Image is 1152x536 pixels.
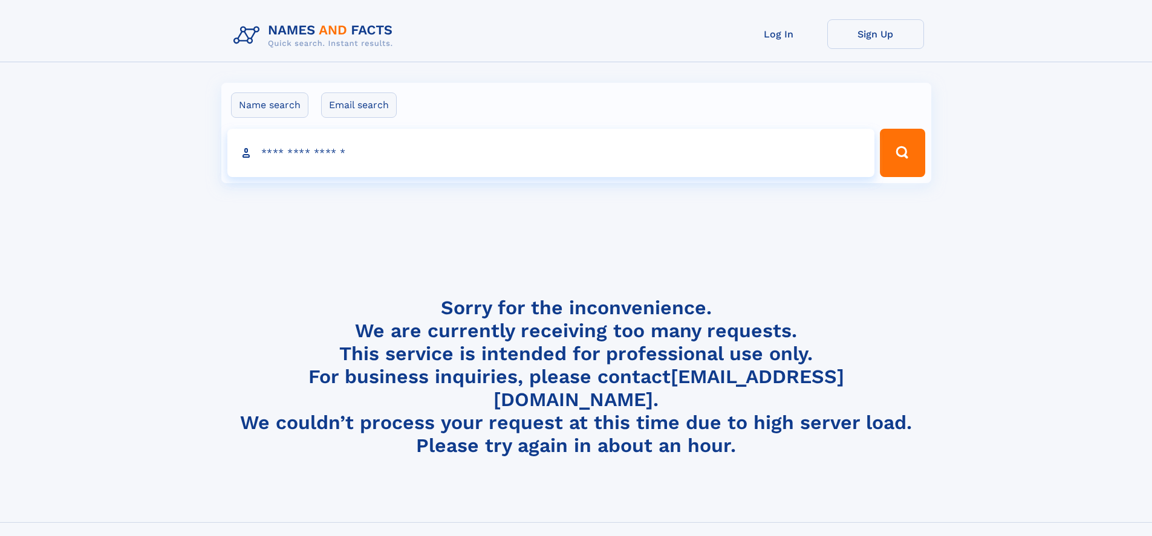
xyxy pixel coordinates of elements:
[231,92,308,118] label: Name search
[880,129,925,177] button: Search Button
[229,19,403,52] img: Logo Names and Facts
[493,365,844,411] a: [EMAIL_ADDRESS][DOMAIN_NAME]
[321,92,397,118] label: Email search
[827,19,924,49] a: Sign Up
[229,296,924,457] h4: Sorry for the inconvenience. We are currently receiving too many requests. This service is intend...
[227,129,875,177] input: search input
[731,19,827,49] a: Log In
